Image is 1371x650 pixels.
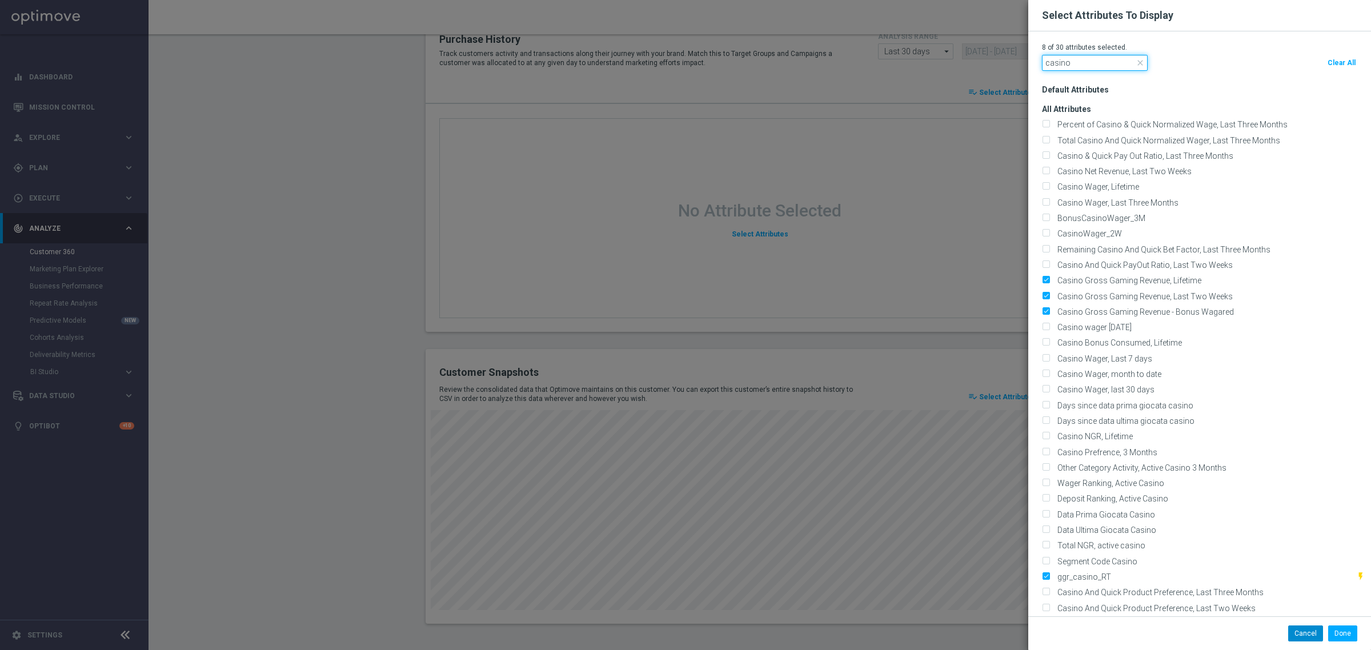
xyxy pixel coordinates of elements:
label: ggr_casino_RT [1053,572,1111,582]
label: Casino And Quick PayOut Ratio, Last Two Weeks [1053,260,1233,270]
label: Casino Wager, Last Three Months [1053,198,1178,208]
label: Casino Wager, Last 7 days [1053,354,1152,364]
p: 8 of 30 attributes selected. [1042,43,1357,52]
label: Remaining Casino And Quick Bet Factor, Last Three Months [1053,244,1270,255]
button: Done [1328,625,1357,641]
label: Casino And Quick Product Preference, Last Three Months [1053,587,1264,597]
i: This attribute is updated in realtime [1356,572,1365,581]
label: Segment Code Casino [1053,556,1137,567]
label: BonusCasinoWager_3M [1053,213,1145,223]
label: Data Ultima Giocata Casino [1053,525,1156,535]
label: Casino Wager, month to date [1053,369,1161,379]
button: Clear All [1326,55,1357,71]
label: Days since data ultima giocata casino [1053,416,1194,426]
span: close [1136,58,1145,67]
label: Casino And Quick Product Preference, Last Two Weeks [1053,603,1256,613]
label: Casino wager [DATE] [1053,322,1132,332]
label: Deposit Ranking, Active Casino [1053,493,1168,504]
label: Total Casino And Quick Normalized Wager, Last Three Months [1053,135,1280,146]
label: Casino Wager, Lifetime [1053,182,1139,192]
label: Casino & Quick Pay Out Ratio, Last Three Months [1053,151,1233,161]
span: Clear All [1328,59,1356,67]
h3: Default Attributes [1042,75,1371,95]
label: Casino Gross Gaming Revenue - Bonus Wagared [1053,307,1234,317]
label: Casino Gross Gaming Revenue, Last Two Weeks [1053,291,1233,302]
label: Casino Bonus Consumed, Lifetime [1053,338,1182,348]
button: Cancel [1288,625,1323,641]
label: Casino Net Revenue, Last Two Weeks [1053,166,1192,176]
label: Casino Gross Gaming Revenue, Lifetime [1053,275,1201,286]
label: CasinoWager_2W [1053,228,1122,239]
label: Casino NGR, Lifetime [1053,431,1133,442]
label: Casino Wager, last 30 days [1053,384,1154,395]
h3: All Attributes [1042,95,1371,114]
h2: Select Attributes To Display [1042,9,1173,22]
input: Search [1042,55,1148,71]
label: Other Category Activity, Active Casino 3 Months [1053,463,1226,473]
label: Total NGR, active casino [1053,540,1145,551]
label: Casino Prefrence, 3 Months [1053,447,1157,458]
label: Wager Ranking, Active Casino [1053,478,1164,488]
label: Data Prima Giocata Casino [1053,509,1155,520]
label: Percent of Casino & Quick Normalized Wage, Last Three Months [1053,119,1288,130]
label: Days since data prima giocata casino [1053,400,1193,411]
